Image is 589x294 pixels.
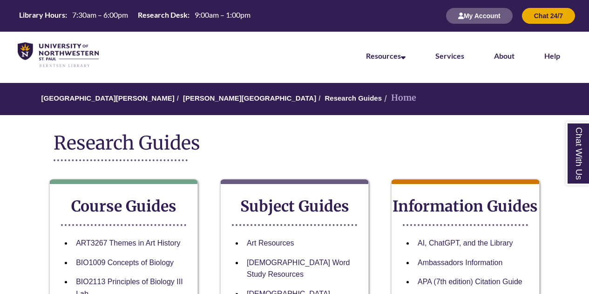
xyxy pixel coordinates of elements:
th: Library Hours: [15,10,68,20]
a: [PERSON_NAME][GEOGRAPHIC_DATA] [183,94,316,102]
strong: Course Guides [71,197,176,216]
a: AI, ChatGPT, and the Library [418,239,513,247]
a: Art Resources [247,239,294,247]
a: Chat 24/7 [522,12,575,20]
a: About [494,51,515,60]
li: Home [382,91,416,105]
a: Research Guides [325,94,382,102]
a: Ambassadors Information [418,259,502,267]
table: Hours Today [15,10,254,21]
span: 9:00am – 1:00pm [195,10,250,19]
a: Services [435,51,464,60]
a: ART3267 Themes in Art History [76,239,180,247]
a: Hours Today [15,10,254,22]
a: Resources [366,51,406,60]
th: Research Desk: [134,10,191,20]
strong: Subject Guides [240,197,349,216]
button: Chat 24/7 [522,8,575,24]
a: [GEOGRAPHIC_DATA][PERSON_NAME] [41,94,175,102]
button: My Account [446,8,513,24]
img: UNWSP Library Logo [18,42,99,68]
strong: Information Guides [393,197,538,216]
a: APA (7th edition) Citation Guide [418,278,522,286]
span: 7:30am – 6:00pm [72,10,128,19]
a: [DEMOGRAPHIC_DATA] Word Study Resources [247,259,350,279]
a: Help [544,51,560,60]
a: BIO1009 Concepts of Biology [76,259,174,267]
a: My Account [446,12,513,20]
span: Research Guides [54,131,200,155]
